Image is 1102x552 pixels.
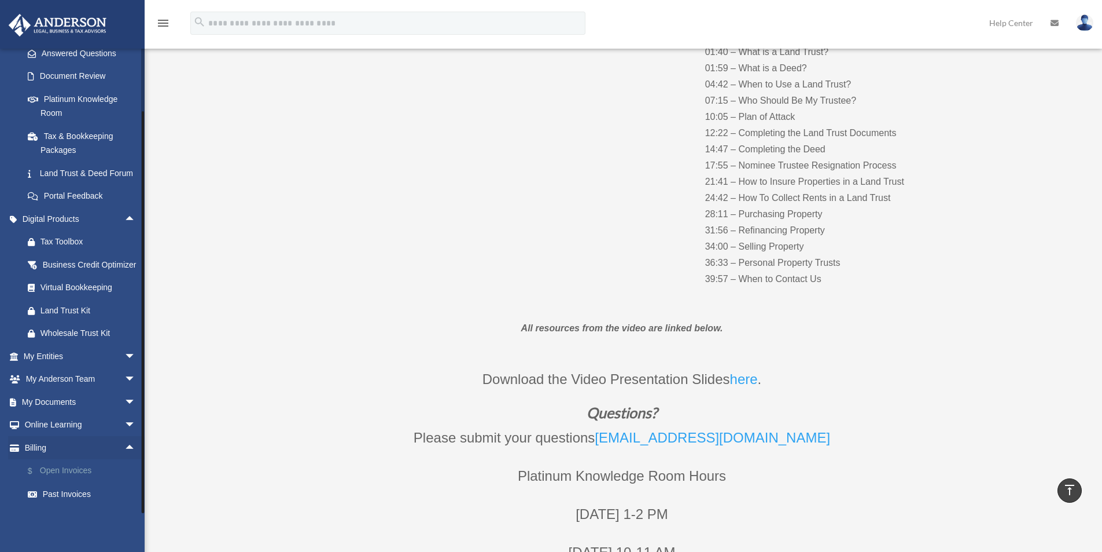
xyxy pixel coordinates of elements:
em: Questions? [587,404,657,421]
i: search [193,16,206,28]
i: vertical_align_top [1063,483,1077,497]
a: Business Credit Optimizer [16,253,153,276]
span: $ [34,464,40,478]
a: menu [156,20,170,30]
p: [DATE] 1-2 PM [309,502,934,540]
p: Download the Video Presentation Slides . [309,367,934,405]
a: My Documentsarrow_drop_down [8,390,153,414]
a: $Open Invoices [16,459,153,483]
div: Wholesale Trust Kit [40,326,139,341]
a: Past Invoices [16,482,153,506]
a: Tax & Bookkeeping Packages [16,125,153,162]
a: Tax Toolbox [16,231,153,254]
img: Anderson Advisors Platinum Portal [5,14,110,36]
p: Platinum Knowledge Room Hours [309,464,934,502]
p: Please submit your questions [309,426,934,464]
div: Business Credit Optimizer [40,258,139,272]
span: arrow_drop_up [124,207,148,231]
a: here [730,371,758,393]
a: Land Trust Kit [16,299,153,322]
i: menu [156,16,170,30]
div: Tax Toolbox [40,235,139,249]
a: Wholesale Trust Kit [16,322,153,345]
a: Document Review [16,65,153,88]
div: Land Trust Kit [40,304,139,318]
a: Virtual Bookkeeping [16,276,153,299]
a: Portal Feedback [16,185,153,208]
a: Land Trust & Deed Forum [16,162,148,185]
span: arrow_drop_down [124,345,148,368]
span: arrow_drop_down [124,390,148,414]
a: Digital Productsarrow_drop_up [8,207,153,231]
a: Platinum Knowledge Room [16,87,153,125]
a: Online Learningarrow_drop_down [8,414,153,437]
span: arrow_drop_down [124,368,148,392]
span: arrow_drop_up [124,436,148,460]
em: All resources from the video are linked below. [521,323,723,333]
p: 00:33 – What is a Trust? 01:40 – What is a Land Trust? 01:59 – What is a Deed? 04:42 – When to Us... [705,28,934,287]
a: Manage Payments [16,506,153,529]
span: arrow_drop_down [124,414,148,437]
a: My Anderson Teamarrow_drop_down [8,368,153,391]
div: Virtual Bookkeeping [40,280,139,295]
a: [EMAIL_ADDRESS][DOMAIN_NAME] [595,430,830,451]
img: User Pic [1076,14,1093,31]
a: Billingarrow_drop_up [8,436,153,459]
a: vertical_align_top [1057,478,1082,503]
a: Answered Questions [16,42,153,65]
a: My Entitiesarrow_drop_down [8,345,153,368]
